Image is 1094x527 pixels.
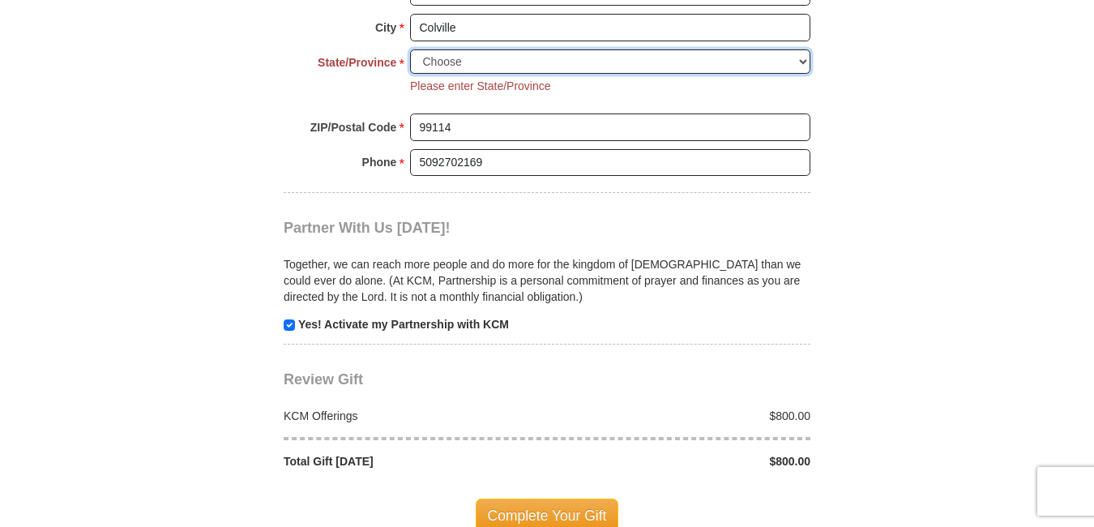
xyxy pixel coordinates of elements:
p: Together, we can reach more people and do more for the kingdom of [DEMOGRAPHIC_DATA] than we coul... [284,256,810,305]
div: $800.00 [547,408,819,424]
strong: Phone [362,151,397,174]
li: Please enter State/Province [410,78,551,94]
div: $800.00 [547,453,819,469]
div: KCM Offerings [276,408,548,424]
strong: State/Province [318,51,396,74]
span: Partner With Us [DATE]! [284,220,451,236]
strong: Yes! Activate my Partnership with KCM [298,318,509,331]
strong: City [375,16,396,39]
div: Total Gift [DATE] [276,453,548,469]
strong: ZIP/Postal Code [310,116,397,139]
span: Review Gift [284,371,363,388]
